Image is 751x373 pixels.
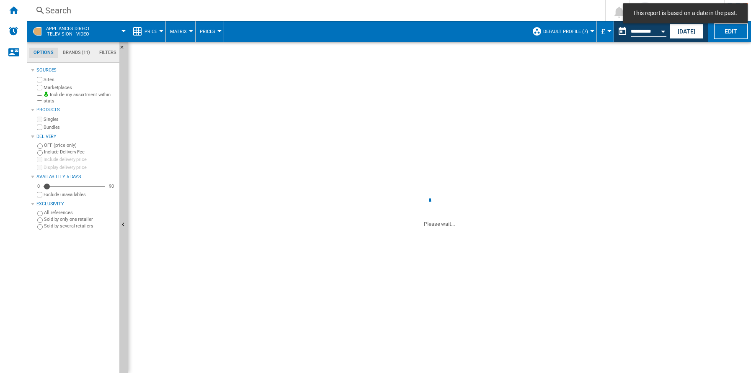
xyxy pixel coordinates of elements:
[37,85,42,90] input: Marketplaces
[614,23,631,40] button: md-calendar
[46,26,90,37] span: APPLIANCES DIRECT:Television - video
[601,21,609,42] button: £
[95,48,121,58] md-tab-item: Filters
[44,192,116,198] label: Exclude unavailables
[37,125,42,130] input: Bundles
[44,156,116,163] label: Include delivery price
[132,21,161,42] div: Price
[119,42,129,57] button: Hide
[45,5,583,16] div: Search
[31,21,124,42] div: APPLIANCES DIRECTTelevision - video
[8,26,18,36] img: alerts-logo.svg
[44,84,116,91] label: Marketplaces
[46,21,98,42] button: APPLIANCES DIRECTTelevision - video
[44,182,105,191] md-slider: Availability
[44,116,116,123] label: Singles
[714,23,748,39] button: Edit
[200,21,219,42] button: Prices
[37,117,42,122] input: Singles
[44,223,116,229] label: Sold by several retailers
[37,192,42,197] input: Display delivery price
[107,183,116,189] div: 90
[44,124,116,130] label: Bundles
[35,183,42,189] div: 0
[656,23,671,38] button: Open calendar
[670,23,703,39] button: [DATE]
[37,224,43,230] input: Sold by several retailers
[145,21,161,42] button: Price
[37,143,43,149] input: OFF (price only)
[44,164,116,171] label: Display delivery price
[601,27,605,36] span: £
[44,92,116,105] label: Include my assortment within stats
[37,157,42,162] input: Include delivery price
[37,217,43,223] input: Sold by only one retailer
[29,48,58,58] md-tab-item: Options
[532,21,592,42] div: Default profile (7)
[170,21,191,42] button: Matrix
[44,77,116,83] label: Sites
[36,174,116,180] div: Availability 5 Days
[36,107,116,113] div: Products
[145,29,157,34] span: Price
[44,142,116,148] label: OFF (price only)
[44,149,116,155] label: Include Delivery Fee
[44,216,116,222] label: Sold by only one retailer
[58,48,95,58] md-tab-item: Brands (11)
[543,29,588,34] span: Default profile (7)
[597,21,614,42] md-menu: Currency
[36,67,116,74] div: Sources
[543,21,592,42] button: Default profile (7)
[37,211,43,216] input: All references
[36,201,116,207] div: Exclusivity
[44,209,116,216] label: All references
[37,93,42,103] input: Include my assortment within stats
[424,221,455,227] ng-transclude: Please wait...
[37,150,43,156] input: Include Delivery Fee
[36,133,116,140] div: Delivery
[170,29,187,34] span: Matrix
[200,29,215,34] span: Prices
[614,21,668,42] div: This report is based on a date in the past.
[37,77,42,82] input: Sites
[37,165,42,170] input: Display delivery price
[44,92,49,97] img: mysite-bg-18x18.png
[630,9,740,18] span: This report is based on a date in the past.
